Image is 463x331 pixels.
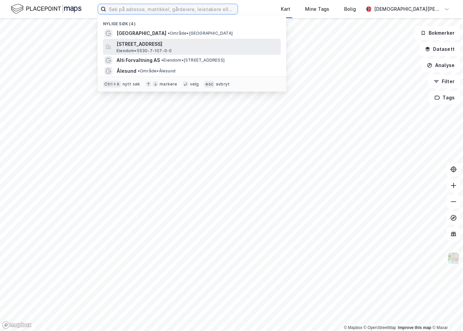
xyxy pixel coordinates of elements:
span: Ålesund [117,67,136,75]
span: Område • [GEOGRAPHIC_DATA] [168,31,233,36]
a: Improve this map [398,325,431,330]
div: markere [160,81,177,87]
div: esc [204,81,214,88]
div: Kontrollprogram for chat [429,299,463,331]
a: Mapbox homepage [2,321,32,329]
span: Eiendom • 5530-7-107-0-0 [117,48,172,54]
span: [STREET_ADDRESS] [117,40,278,48]
div: Ctrl + k [103,81,121,88]
span: [GEOGRAPHIC_DATA] [117,29,166,37]
div: Kart [281,5,290,13]
button: Analyse [421,59,460,72]
div: Mine Tags [305,5,329,13]
button: Filter [428,75,460,88]
div: [DEMOGRAPHIC_DATA][PERSON_NAME] [374,5,441,13]
img: logo.f888ab2527a4732fd821a326f86c7f29.svg [11,3,81,15]
span: Område • Ålesund [138,68,175,74]
span: Alti Forvaltning AS [117,56,160,64]
div: Nylige søk (4) [98,16,286,28]
div: Bolig [344,5,356,13]
span: • [168,31,170,36]
a: Mapbox [344,325,362,330]
div: nytt søk [123,81,140,87]
div: avbryt [216,81,230,87]
img: Z [447,252,460,265]
span: Eiendom • [STREET_ADDRESS] [161,58,225,63]
button: Tags [429,91,460,104]
span: • [161,58,163,63]
iframe: Chat Widget [429,299,463,331]
button: Datasett [419,42,460,56]
button: Bokmerker [415,26,460,40]
input: Søk på adresse, matrikkel, gårdeiere, leietakere eller personer [106,4,238,14]
span: • [138,68,140,73]
div: velg [190,81,199,87]
a: OpenStreetMap [364,325,396,330]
